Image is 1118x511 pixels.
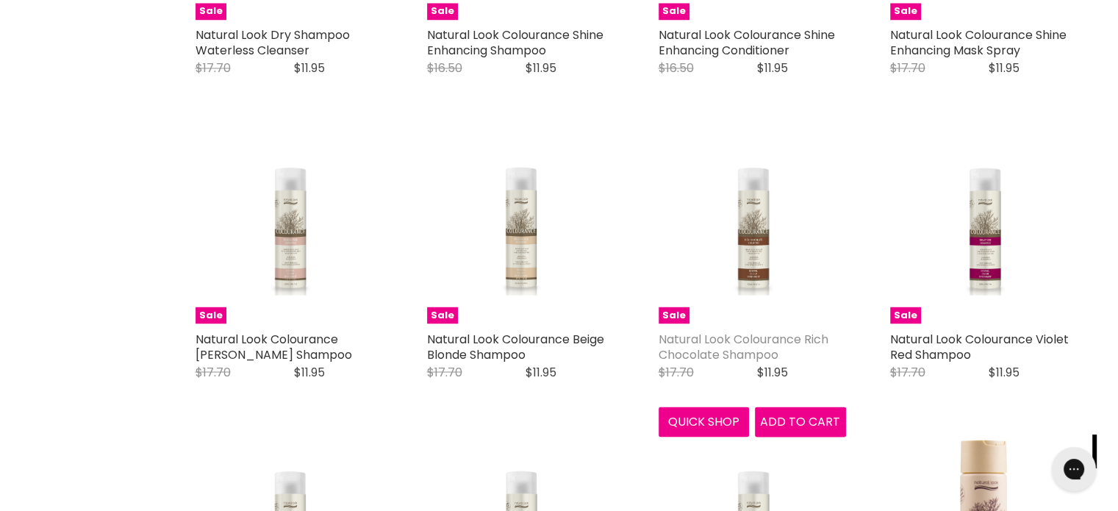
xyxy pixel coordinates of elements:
span: $11.95 [989,60,1020,76]
a: Natural Look Colourance Violet Red Shampoo Sale [890,136,1078,324]
a: Natural Look Colourance Beige Blonde Shampoo Sale [427,136,614,324]
img: Natural Look Colourance Violet Red Shampoo [921,136,1046,324]
iframe: Gorgias live chat messenger [1044,442,1103,496]
a: Natural Look Dry Shampoo Waterless Cleanser [196,26,350,59]
a: Natural Look Colourance Rich Chocolate Shampoo Sale [659,136,846,324]
a: Natural Look Colourance Beige Blonde Shampoo [427,330,604,362]
span: Sale [427,307,458,324]
span: $17.70 [196,60,231,76]
a: Natural Look Colourance Shine Enhancing Conditioner [659,26,835,59]
span: $17.70 [890,363,925,380]
span: $16.50 [427,60,462,76]
img: Natural Look Colourance Rose Blonde Shampoo [226,136,351,324]
span: $11.95 [757,60,788,76]
span: Sale [659,3,689,20]
span: Sale [196,307,226,324]
span: $17.70 [196,363,231,380]
span: $11.95 [989,363,1020,380]
span: Sale [659,307,689,324]
span: $17.70 [659,363,694,380]
a: Natural Look Colourance Shine Enhancing Mask Spray [890,26,1067,59]
span: $11.95 [294,60,325,76]
span: $17.70 [427,363,462,380]
img: Natural Look Colourance Rich Chocolate Shampoo [689,136,814,324]
a: Natural Look Colourance Shine Enhancing Shampoo [427,26,603,59]
span: $11.95 [294,363,325,380]
span: $17.70 [890,60,925,76]
span: Sale [196,3,226,20]
a: Natural Look Colourance Rose Blonde Shampoo Sale [196,136,383,324]
span: Sale [427,3,458,20]
button: Quick shop [659,407,750,436]
span: $11.95 [526,363,556,380]
a: Natural Look Colourance [PERSON_NAME] Shampoo [196,330,352,362]
span: Sale [890,3,921,20]
a: Natural Look Colourance Violet Red Shampoo [890,330,1069,362]
span: $11.95 [526,60,556,76]
span: Sale [890,307,921,324]
img: Natural Look Colourance Beige Blonde Shampoo [458,136,583,324]
span: $16.50 [659,60,694,76]
button: Add to cart [755,407,846,436]
span: $11.95 [757,363,788,380]
span: Add to cart [760,412,840,429]
a: Natural Look Colourance Rich Chocolate Shampoo [659,330,828,362]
